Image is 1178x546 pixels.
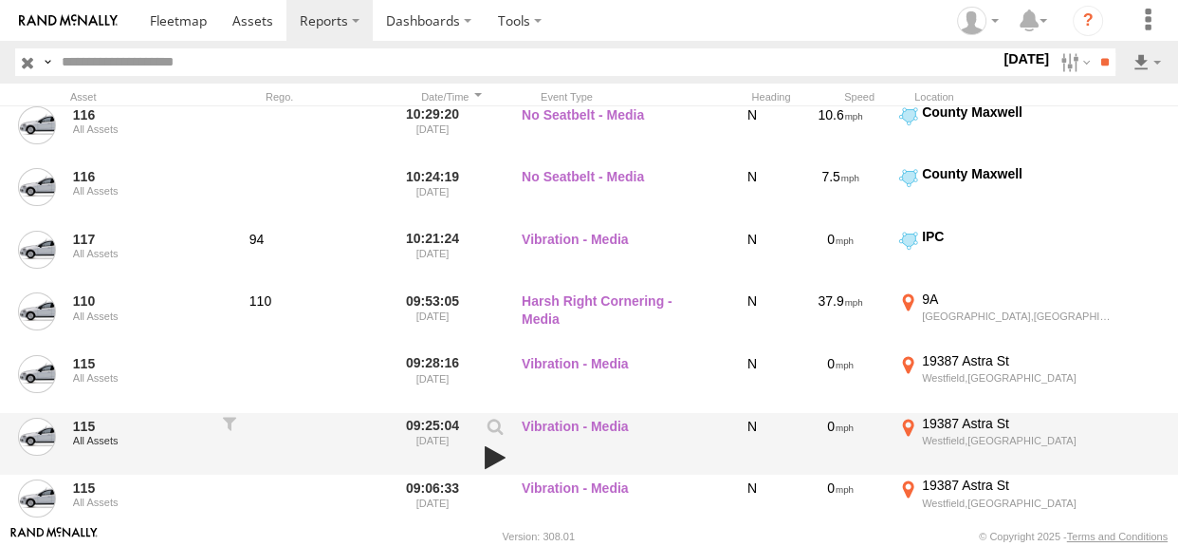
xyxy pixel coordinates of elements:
[719,477,785,536] div: N
[922,497,1111,510] div: Westfield,[GEOGRAPHIC_DATA]
[979,531,1168,542] div: © Copyright 2025 -
[396,228,469,287] label: 10:21:24 [DATE]
[922,310,1111,323] div: [GEOGRAPHIC_DATA],[GEOGRAPHIC_DATA]
[479,418,511,444] label: View Event Parameters
[895,477,1114,536] label: Click to View Event Location
[950,7,1005,35] div: Brandon Hickerson
[73,372,210,384] div: All Assets
[10,527,98,546] a: Visit our Website
[396,104,469,162] label: 10:29:20 [DATE]
[922,165,1111,182] div: County Maxwell
[249,231,386,248] div: 94
[220,415,239,474] div: Filter to this asset's events
[922,352,1111,369] div: 19387 Astra St
[522,415,711,474] label: Vibration - Media
[793,228,888,287] div: 0
[503,531,575,542] div: Version: 308.01
[249,292,386,310] div: 110
[793,165,888,224] div: 7.5
[922,371,1111,385] div: Westfield,[GEOGRAPHIC_DATA]
[522,352,711,411] label: Vibration - Media
[396,415,469,474] label: 09:25:04 [DATE]
[719,165,785,224] div: N
[1053,48,1094,76] label: Search Filter Options
[40,48,55,76] label: Search Query
[73,292,210,310] a: 110
[522,291,711,349] label: Harsh Right Cornering - Media
[73,435,210,446] div: All Assets
[73,168,210,185] a: 116
[895,291,1114,349] label: Click to View Event Location
[73,497,210,508] div: All Assets
[922,104,1111,121] div: County Maxwell
[73,231,210,248] a: 117
[793,291,888,349] div: 37.9
[895,415,1114,474] label: Click to View Event Location
[793,104,888,162] div: 10.6
[793,352,888,411] div: 0
[19,14,118,28] img: rand-logo.svg
[522,165,711,224] label: No Seatbelt - Media
[1131,48,1163,76] label: Export results as...
[73,480,210,497] a: 115
[895,165,1114,224] label: Click to View Event Location
[73,185,210,197] div: All Assets
[396,477,469,536] label: 09:06:33 [DATE]
[793,477,888,536] div: 0
[73,311,210,322] div: All Assets
[895,104,1114,162] label: Click to View Event Location
[396,352,469,411] label: 09:28:16 [DATE]
[396,291,469,349] label: 09:53:05 [DATE]
[922,415,1111,432] div: 19387 Astra St
[895,352,1114,411] label: Click to View Event Location
[73,106,210,123] a: 116
[1073,6,1103,36] i: ?
[895,228,1114,287] label: Click to View Event Location
[73,123,210,135] div: All Assets
[522,477,711,536] label: Vibration - Media
[1000,48,1053,69] label: [DATE]
[396,165,469,224] label: 10:24:19 [DATE]
[922,291,1111,308] div: 9A
[415,90,488,104] div: Click to Sort
[922,228,1111,245] div: IPC
[73,248,210,259] div: All Assets
[922,477,1111,494] div: 19387 Astra St
[479,444,511,471] a: View Attached Media (Video)
[793,415,888,474] div: 0
[719,415,785,474] div: N
[922,434,1111,447] div: Westfield,[GEOGRAPHIC_DATA]
[719,228,785,287] div: N
[522,228,711,287] label: Vibration - Media
[719,291,785,349] div: N
[73,418,210,435] a: 115
[719,352,785,411] div: N
[719,104,785,162] div: N
[522,104,711,162] label: No Seatbelt - Media
[1067,531,1168,542] a: Terms and Conditions
[73,355,210,372] a: 115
